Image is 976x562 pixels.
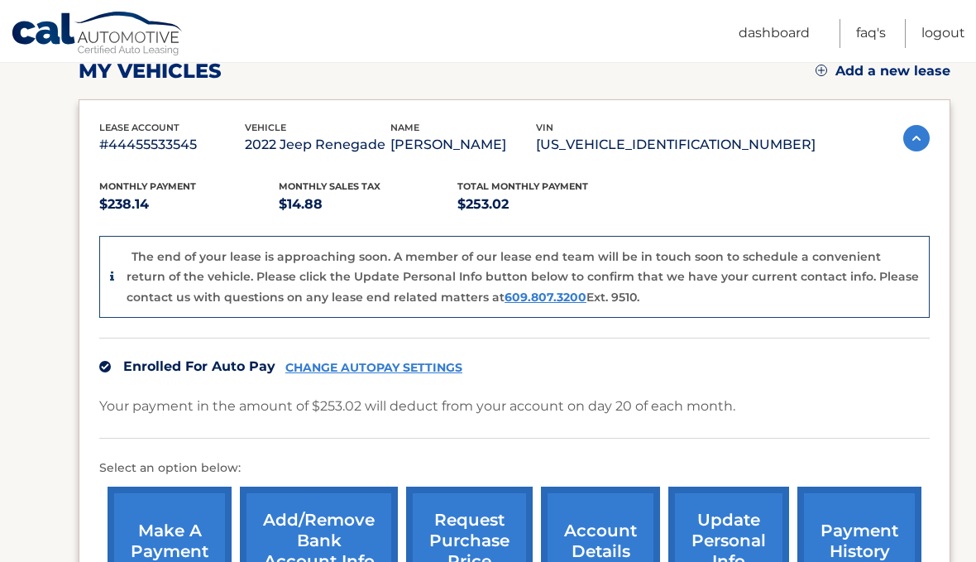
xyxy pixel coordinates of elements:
a: 609.807.3200 [505,290,586,305]
span: vehicle [245,122,286,133]
span: vin [536,122,553,133]
p: Your payment in the amount of $253.02 will deduct from your account on day 20 of each month. [99,395,735,418]
img: add.svg [816,65,827,76]
p: [US_VEHICLE_IDENTIFICATION_NUMBER] [536,133,816,156]
span: Monthly sales Tax [279,180,380,192]
a: CHANGE AUTOPAY SETTINGS [285,361,462,375]
span: Total Monthly Payment [457,180,588,192]
a: Logout [921,19,965,48]
span: lease account [99,122,179,133]
img: accordion-active.svg [903,125,930,151]
a: Dashboard [739,19,810,48]
a: Add a new lease [816,63,950,79]
p: $14.88 [279,193,458,216]
p: $253.02 [457,193,637,216]
p: $238.14 [99,193,279,216]
h2: my vehicles [79,59,222,84]
p: #44455533545 [99,133,245,156]
img: check.svg [99,361,111,372]
span: name [390,122,419,133]
span: Enrolled For Auto Pay [123,358,275,374]
p: 2022 Jeep Renegade [245,133,390,156]
p: Select an option below: [99,459,930,478]
p: The end of your lease is approaching soon. A member of our lease end team will be in touch soon t... [127,249,919,305]
a: FAQ's [856,19,886,48]
a: Cal Automotive [11,11,184,59]
span: Monthly Payment [99,180,196,192]
p: [PERSON_NAME] [390,133,536,156]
